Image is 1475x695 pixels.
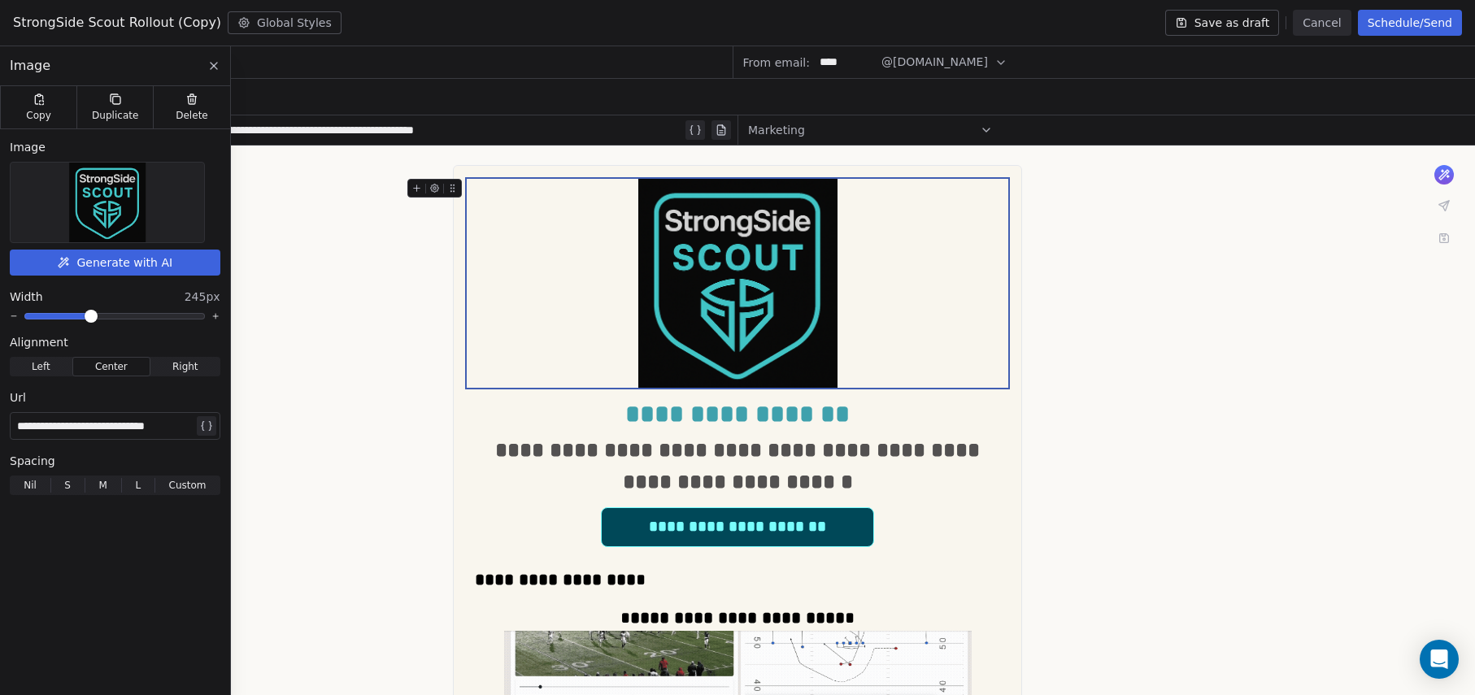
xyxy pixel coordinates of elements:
span: Url [10,389,26,406]
span: Marketing [748,122,805,138]
span: Copy [26,109,51,122]
span: Left [32,359,50,374]
button: Generate with AI [10,250,220,276]
button: Schedule/Send [1358,10,1462,36]
span: Duplicate [92,109,138,122]
span: Custom [169,478,207,493]
img: Selected image [69,163,146,242]
button: Save as draft [1165,10,1280,36]
span: Right [172,359,198,374]
span: StrongSide Scout Rollout (Copy) [13,13,221,33]
span: 245px [185,289,220,305]
span: Image [10,56,50,76]
span: Delete [176,109,208,122]
span: S [64,478,71,493]
button: Global Styles [228,11,342,34]
span: From email: [743,54,810,71]
span: L [136,478,141,493]
div: Open Intercom Messenger [1420,640,1459,679]
span: Nil [24,478,37,493]
span: @[DOMAIN_NAME] [881,54,988,71]
span: M [99,478,107,493]
span: Alignment [10,334,68,350]
button: Cancel [1293,10,1351,36]
span: Image [10,139,46,155]
span: Spacing [10,453,55,469]
span: Width [10,289,43,305]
